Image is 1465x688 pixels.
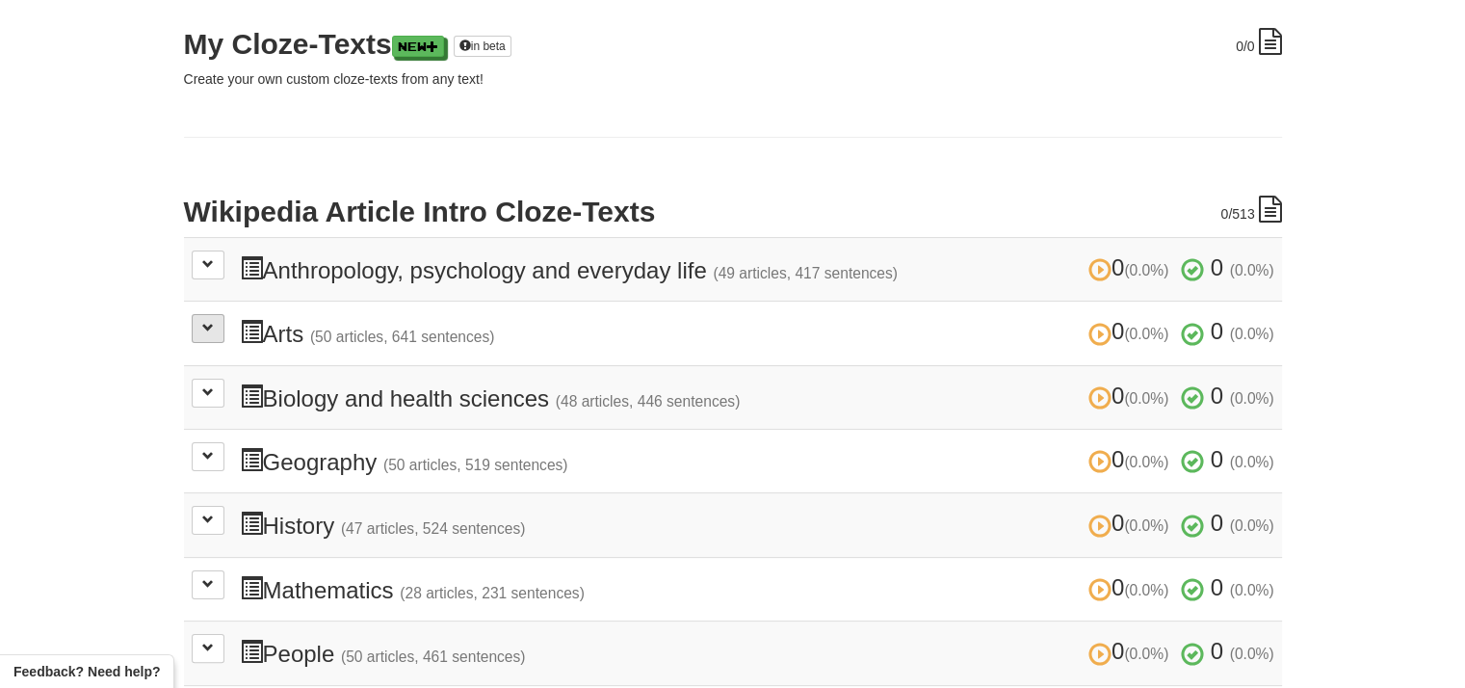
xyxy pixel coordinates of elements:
[184,196,1282,227] h2: Wikipedia Article Intro Cloze-Texts
[1211,574,1223,600] span: 0
[240,255,1274,283] h3: Anthropology, psychology and everyday life
[240,447,1274,475] h3: Geography
[240,511,1274,539] h3: History
[1230,390,1274,407] small: (0.0%)
[184,28,1282,60] h2: My Cloze-Texts
[1088,446,1175,472] span: 0
[1211,446,1223,472] span: 0
[1088,383,1175,409] span: 0
[1124,646,1168,662] small: (0.0%)
[400,585,585,601] small: (28 articles, 231 sentences)
[1230,326,1274,342] small: (0.0%)
[1211,383,1223,409] span: 0
[1124,517,1168,534] small: (0.0%)
[1220,196,1281,224] div: /513
[392,36,444,57] a: New
[1088,638,1175,664] span: 0
[454,36,511,57] a: in beta
[1230,646,1274,662] small: (0.0%)
[1211,638,1223,664] span: 0
[713,265,898,281] small: (49 articles, 417 sentences)
[556,393,741,410] small: (48 articles, 446 sentences)
[240,319,1274,347] h3: Arts
[1230,262,1274,278] small: (0.0%)
[1088,254,1175,280] span: 0
[1230,582,1274,598] small: (0.0%)
[1230,517,1274,534] small: (0.0%)
[240,384,1274,411] h3: Biology and health sciences
[1124,454,1168,470] small: (0.0%)
[1220,206,1228,222] span: 0
[184,69,1282,89] p: Create your own custom cloze-texts from any text!
[1211,318,1223,344] span: 0
[1236,39,1243,54] span: 0
[240,575,1274,603] h3: Mathematics
[13,662,160,681] span: Open feedback widget
[1124,390,1168,407] small: (0.0%)
[341,648,526,665] small: (50 articles, 461 sentences)
[1236,28,1281,56] div: /0
[383,457,568,473] small: (50 articles, 519 sentences)
[310,329,495,345] small: (50 articles, 641 sentences)
[341,520,526,537] small: (47 articles, 524 sentences)
[1088,318,1175,344] span: 0
[1088,510,1175,536] span: 0
[240,639,1274,667] h3: People
[1230,454,1274,470] small: (0.0%)
[1124,326,1168,342] small: (0.0%)
[1124,582,1168,598] small: (0.0%)
[1124,262,1168,278] small: (0.0%)
[1088,574,1175,600] span: 0
[1211,510,1223,536] span: 0
[1211,254,1223,280] span: 0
